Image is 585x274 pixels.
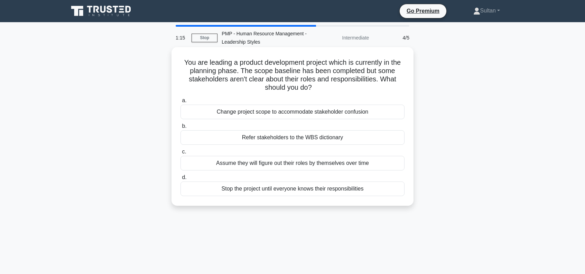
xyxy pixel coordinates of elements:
span: c. [182,149,186,154]
a: Go Premium [402,7,444,15]
div: Refer stakeholders to the WBS dictionary [180,130,405,145]
h5: You are leading a product development project which is currently in the planning phase. The scope... [180,58,405,92]
a: Stop [192,34,217,42]
span: a. [182,97,186,103]
div: PMP - Human Resource Management - Leadership Styles [217,27,313,49]
div: 4/5 [373,31,414,45]
div: Stop the project until everyone knows their responsibilities [180,182,405,196]
span: d. [182,174,186,180]
div: Change project scope to accommodate stakeholder confusion [180,105,405,119]
span: b. [182,123,186,129]
div: Intermediate [313,31,373,45]
div: 1:15 [171,31,192,45]
a: Sultan [457,4,517,18]
div: Assume they will figure out their roles by themselves over time [180,156,405,170]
